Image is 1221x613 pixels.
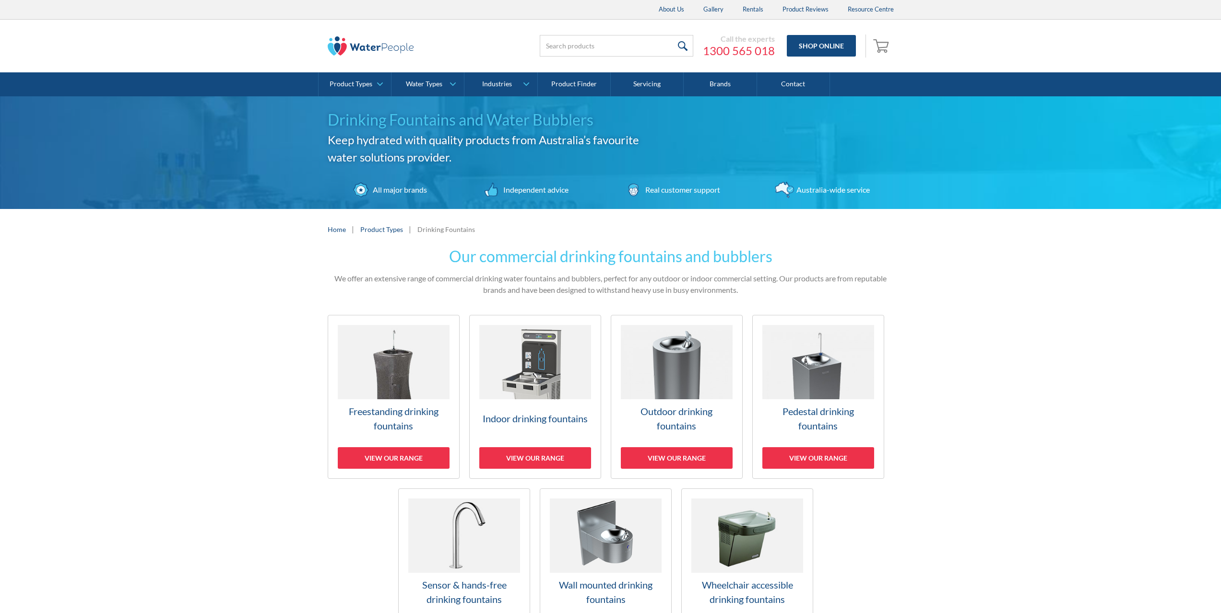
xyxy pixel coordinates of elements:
[464,72,537,96] a: Industries
[406,80,442,88] div: Water Types
[338,404,450,433] h3: Freestanding drinking fountains
[757,72,830,96] a: Contact
[611,72,684,96] a: Servicing
[762,404,874,433] h3: Pedestal drinking fountains
[360,224,403,234] a: Product Types
[328,108,654,131] h1: Drinking Fountains and Water Bubblers
[501,184,569,196] div: Independent advice
[328,315,460,479] a: Freestanding drinking fountainsView our range
[611,315,743,479] a: Outdoor drinking fountainsView our range
[319,72,391,96] a: Product Types
[408,223,413,235] div: |
[482,80,512,88] div: Industries
[550,578,662,606] h3: Wall mounted drinking fountains
[408,578,520,606] h3: Sensor & hands-free drinking fountains
[351,223,356,235] div: |
[762,447,874,469] div: View our range
[328,273,894,296] p: We offer an extensive range of commercial drinking water fountains and bubblers, perfect for any ...
[643,184,720,196] div: Real customer support
[370,184,427,196] div: All major brands
[691,578,803,606] h3: Wheelchair accessible drinking fountains
[873,38,891,53] img: shopping cart
[391,72,464,96] a: Water Types
[752,315,884,479] a: Pedestal drinking fountainsView our range
[794,184,870,196] div: Australia-wide service
[328,131,654,166] h2: Keep hydrated with quality products from Australia’s favourite water solutions provider.
[703,44,775,58] a: 1300 565 018
[479,447,591,469] div: View our range
[338,447,450,469] div: View our range
[787,35,856,57] a: Shop Online
[621,447,733,469] div: View our range
[417,224,475,234] div: Drinking Fountains
[469,315,601,479] a: Indoor drinking fountainsView our range
[621,404,733,433] h3: Outdoor drinking fountains
[538,72,611,96] a: Product Finder
[328,224,346,234] a: Home
[871,35,894,58] a: Open cart
[703,34,775,44] div: Call the experts
[328,36,414,56] img: The Water People
[540,35,693,57] input: Search products
[684,72,757,96] a: Brands
[328,245,894,268] h2: Our commercial drinking fountains and bubblers
[330,80,372,88] div: Product Types
[479,411,591,426] h3: Indoor drinking fountains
